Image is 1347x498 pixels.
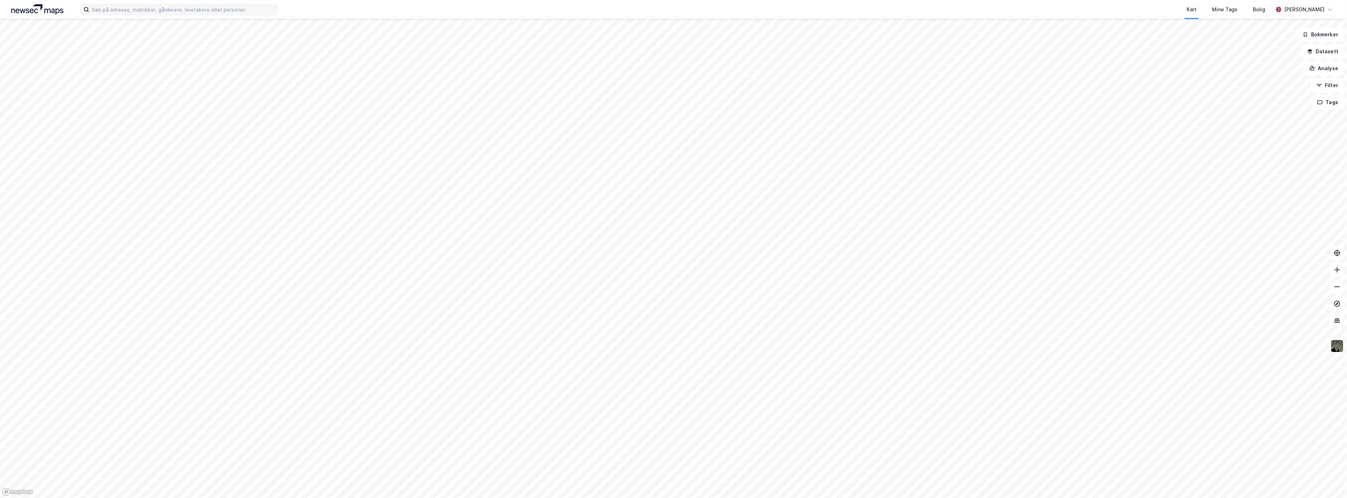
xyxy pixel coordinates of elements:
div: Bolig [1253,5,1265,14]
button: Tags [1311,95,1344,109]
div: Mine Tags [1212,5,1237,14]
button: Filter [1310,78,1344,92]
a: Mapbox homepage [2,488,33,496]
input: Søk på adresse, matrikkel, gårdeiere, leietakere eller personer [89,4,277,15]
iframe: Chat Widget [1312,464,1347,498]
img: 9k= [1330,339,1344,353]
img: logo.a4113a55bc3d86da70a041830d287a7e.svg [11,4,63,15]
div: [PERSON_NAME] [1284,5,1324,14]
button: Datasett [1301,44,1344,59]
button: Analyse [1303,61,1344,75]
button: Bokmerker [1297,28,1344,42]
div: Kart [1187,5,1197,14]
div: Kontrollprogram for chat [1312,464,1347,498]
